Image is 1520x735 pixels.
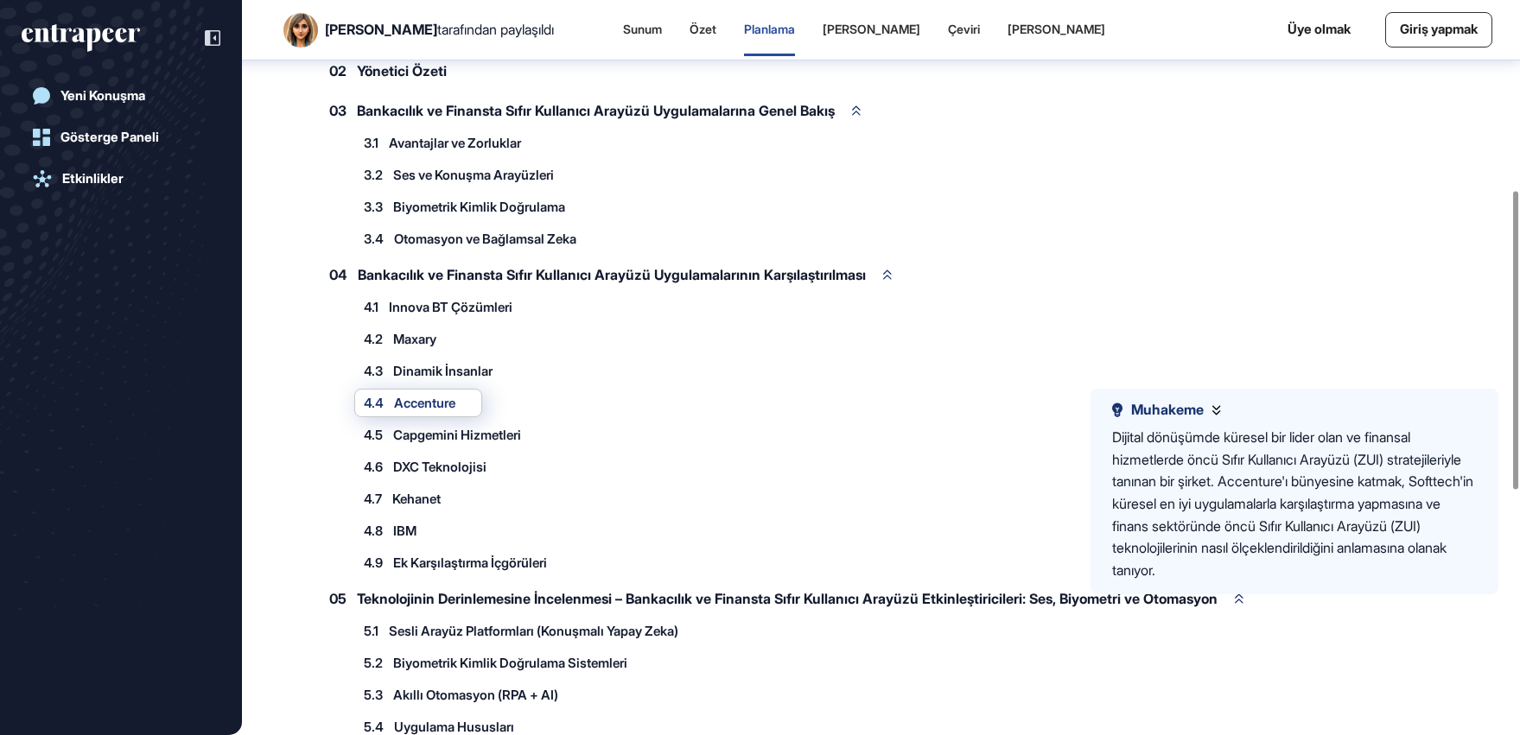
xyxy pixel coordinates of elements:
font: 3.4 [364,231,384,247]
font: [PERSON_NAME] [823,22,920,36]
font: Akıllı Otomasyon (RPA + AI) [393,687,558,703]
font: 4.1 [364,299,378,315]
font: [PERSON_NAME] [1008,22,1105,36]
font: Muhakeme [1131,401,1204,418]
font: 4.7 [364,491,382,507]
font: 3.2 [364,167,383,183]
font: 4.2 [364,331,383,347]
font: Planlama [744,22,795,36]
a: Üye olmak [1288,20,1351,40]
font: Otomasyon ve Bağlamsal Zeka [394,231,576,247]
font: Ek Karşılaştırma İçgörüleri [393,554,547,571]
font: Biyometrik Kimlik Doğrulama [393,199,565,215]
font: 04 [329,266,347,283]
font: 4.9 [364,554,383,571]
font: Innova BT Çözümleri [389,299,512,315]
font: 3.3 [364,199,383,215]
font: tarafından paylaşıldı [437,21,554,38]
font: Bankacılık ve Finansta Sıfır Kullanıcı Arayüzü Uygulamalarının Karşılaştırılması [358,266,866,283]
font: Bankacılık ve Finansta Sıfır Kullanıcı Arayüzü Uygulamalarına Genel Bakış [357,102,835,119]
font: 4.8 [364,523,383,539]
font: Avantajlar ve Zorluklar [389,135,521,151]
font: Biyometrik Kimlik Doğrulama Sistemleri [393,655,627,671]
font: Gösterge Paneli [60,129,159,145]
font: Uygulama Hususları [394,719,514,735]
font: 4.6 [364,459,383,475]
font: 3.1 [364,135,378,151]
font: 4.4 [364,395,384,411]
div: entrapeer-logo [22,24,140,52]
font: 5.2 [364,655,383,671]
img: Kullanıcı Görseli [283,13,318,48]
font: 02 [329,62,347,79]
font: 5.1 [364,623,378,639]
font: Teknolojinin Derinlemesine İncelenmesi – Bankacılık ve Finansta Sıfır Kullanıcı Arayüzü Etkinleşt... [357,590,1218,607]
font: [PERSON_NAME] [325,21,437,38]
font: Dijital dönüşümde küresel bir lider olan ve finansal hizmetlerde öncü Sıfır Kullanıcı Arayüzü (ZU... [1112,428,1473,579]
font: Accenture [394,395,455,411]
font: Capgemini Hizmetleri [393,427,521,443]
font: Sesli Arayüz Platformları (Konuşmalı Yapay Zeka) [389,623,678,639]
font: Üye olmak [1288,21,1351,37]
font: 05 [329,590,347,607]
font: Giriş yapmak [1400,21,1478,37]
font: Etkinlikler [62,170,124,187]
font: Yeni Konuşma [60,87,145,104]
font: 03 [329,102,347,119]
font: IBM [393,523,417,539]
font: Maxary [393,331,436,347]
a: Giriş yapmak [1385,12,1492,48]
font: Dinamik İnsanlar [393,363,493,379]
font: 5.4 [364,719,384,735]
font: Özet [690,22,716,36]
font: DXC Teknolojisi [393,459,487,475]
font: Yönetici Özeti [357,62,447,79]
font: 5.3 [364,687,383,703]
font: Ses ve Konuşma Arayüzleri [393,167,554,183]
font: Çeviri [948,22,980,36]
font: Sunum [623,22,662,36]
font: 4.3 [364,363,383,379]
font: 4.5 [364,427,383,443]
font: Kehanet [392,491,441,507]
